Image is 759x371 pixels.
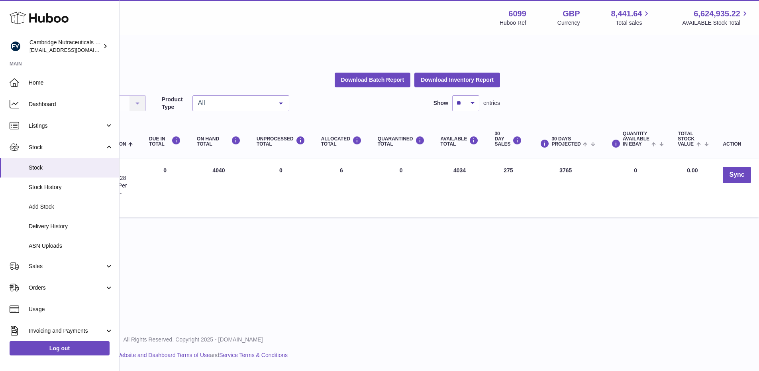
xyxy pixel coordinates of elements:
div: AVAILABLE Total [441,136,479,147]
div: Action [723,142,751,147]
span: Stock History [29,184,113,191]
a: Service Terms & Conditions [219,352,288,358]
span: Stock [29,164,113,172]
div: ON HAND Total [197,136,241,147]
span: Sales [29,262,105,270]
a: 8,441.64 Total sales [611,8,651,27]
span: Orders [29,284,105,292]
span: ASN Uploads [29,242,113,250]
span: Dashboard [29,101,113,108]
div: 30 DAY SALES [494,131,522,147]
td: 6 [313,159,370,217]
img: huboo@camnutra.com [10,40,22,52]
label: Product Type [162,96,188,111]
span: Add Stock [29,203,113,211]
strong: GBP [563,8,580,19]
div: Huboo Ref [500,19,526,27]
span: Total stock value [678,131,694,147]
span: All [196,99,273,107]
div: QUARANTINED Total [378,136,425,147]
td: 0 [249,159,313,217]
a: 6,624,935.22 AVAILABLE Stock Total [682,8,749,27]
div: Cambridge Nutraceuticals Ltd [29,39,101,54]
span: Total sales [616,19,651,27]
div: ALLOCATED Total [321,136,362,147]
span: AVAILABLE Stock Total [682,19,749,27]
span: Home [29,79,113,87]
td: 4034 [433,159,487,217]
td: 3765 [530,159,601,217]
span: 0 [400,167,403,174]
span: entries [483,99,500,107]
span: Stock [29,144,105,151]
span: 0.00 [687,167,698,174]
span: 6,624,935.22 [694,8,740,19]
a: Log out [10,341,110,355]
button: Download Inventory Report [414,73,500,87]
strong: 6099 [508,8,526,19]
button: Download Batch Report [335,73,411,87]
span: Listings [29,122,105,130]
span: Usage [29,306,113,313]
div: Currency [557,19,580,27]
td: 0 [141,159,189,217]
td: 275 [486,159,530,217]
td: 0 [601,159,670,217]
span: Invoicing and Payments [29,327,105,335]
button: Sync [723,167,751,183]
div: UNPROCESSED Total [257,136,305,147]
span: Delivery History [29,223,113,230]
span: 8,441.64 [611,8,642,19]
div: DUE IN TOTAL [149,136,181,147]
li: and [113,351,288,359]
a: Website and Dashboard Terms of Use [116,352,210,358]
span: [EMAIL_ADDRESS][DOMAIN_NAME] [29,47,117,53]
label: Show [433,99,448,107]
span: 30 DAYS PROJECTED [551,136,581,147]
td: 4040 [189,159,249,217]
span: Quantity Available in eBay [623,131,649,147]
